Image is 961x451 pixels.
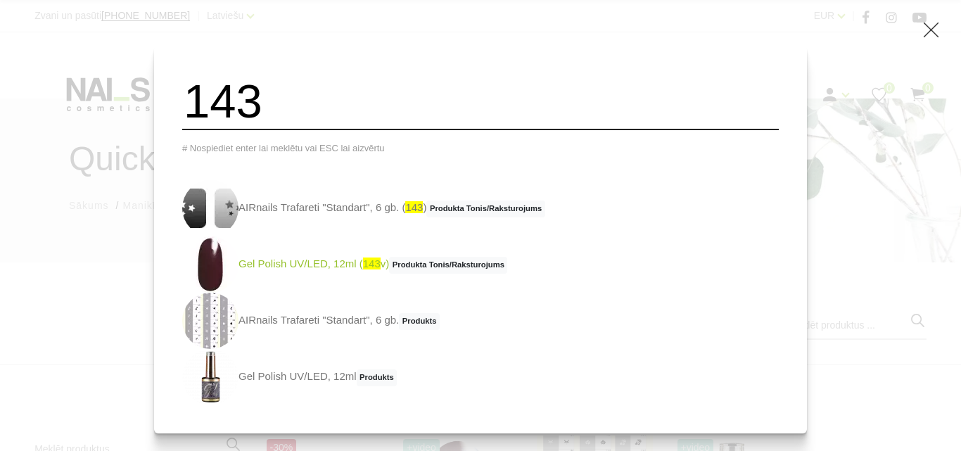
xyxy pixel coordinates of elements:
span: 143 [363,258,381,269]
span: Produkts [399,313,440,330]
span: Produkta Tonis/Raksturojums [389,257,507,274]
a: Gel Polish UV/LED, 12ml (143v)Produkta Tonis/Raksturojums [182,236,507,293]
span: Produkts [357,369,397,386]
a: AIRnails Trafareti "Standart", 6 gb.Produkts [182,293,440,349]
span: # Nospiediet enter lai meklētu vai ESC lai aizvērtu [182,143,385,153]
img: Izmanto dizaina veidošanai aerogrāfijā labi strādā kopā ar (mirror powder) ... [182,180,238,236]
a: AIRnails Trafareti "Standart", 6 gb. (143)Produkta Tonis/Raksturojums [182,180,545,236]
span: 143 [405,201,423,213]
input: Meklēt produktus ... [182,73,779,130]
span: Produkta Tonis/Raksturojums [426,201,545,217]
a: Gel Polish UV/LED, 12mlProdukts [182,349,397,405]
img: Ilgnoturīga, intensīvi pigmentēta gellaka. Viegli klājas, lieliski žūst, nesaraujas, neatkāpjas n... [182,236,238,293]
